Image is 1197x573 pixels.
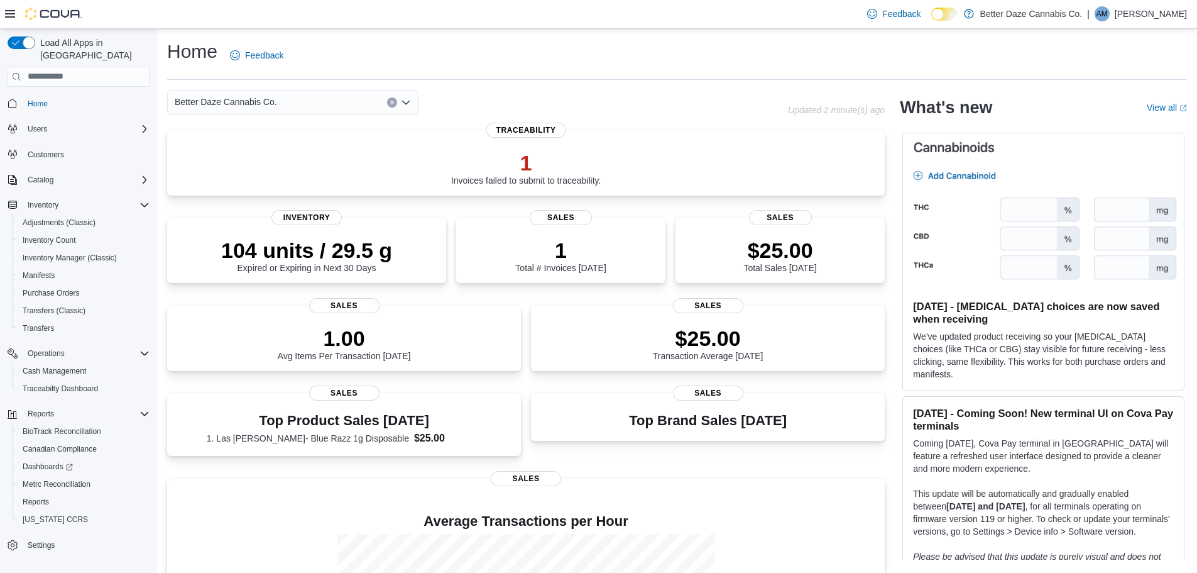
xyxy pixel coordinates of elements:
[23,121,150,136] span: Users
[23,96,53,111] a: Home
[3,94,155,113] button: Home
[23,288,80,298] span: Purchase Orders
[28,99,48,109] span: Home
[23,253,117,263] span: Inventory Manager (Classic)
[28,540,55,550] span: Settings
[23,384,98,394] span: Traceabilty Dashboard
[882,8,921,20] span: Feedback
[3,405,155,423] button: Reports
[788,105,885,115] p: Updated 2 minute(s) ago
[18,233,81,248] a: Inventory Count
[23,172,150,187] span: Catalog
[673,386,743,401] span: Sales
[862,1,926,26] a: Feedback
[18,424,150,439] span: BioTrack Reconciliation
[207,432,409,445] dt: 1. Las [PERSON_NAME]- Blue Razz 1g Disposable
[515,238,606,263] p: 1
[23,270,55,281] span: Manifests
[23,366,86,376] span: Cash Management
[23,479,90,489] span: Metrc Reconciliation
[451,150,601,175] p: 1
[913,437,1174,475] p: Coming [DATE], Cova Pay terminal in [GEOGRAPHIC_DATA] will feature a refreshed user interface des...
[18,268,150,283] span: Manifests
[278,326,411,351] p: 1.00
[387,97,397,108] button: Clear input
[13,476,155,493] button: Metrc Reconciliation
[177,514,875,529] h4: Average Transactions per Hour
[23,444,97,454] span: Canadian Compliance
[18,442,102,457] a: Canadian Compliance
[23,346,150,361] span: Operations
[23,515,88,525] span: [US_STATE] CCRS
[13,493,155,511] button: Reports
[486,123,566,138] span: Traceability
[23,235,76,245] span: Inventory Count
[3,345,155,362] button: Operations
[530,210,593,225] span: Sales
[23,538,60,553] a: Settings
[13,423,155,440] button: BioTrack Reconciliation
[18,364,150,379] span: Cash Management
[13,284,155,302] button: Purchase Orders
[18,268,60,283] a: Manifests
[18,381,103,396] a: Traceabilty Dashboard
[13,214,155,231] button: Adjustments (Classic)
[18,233,150,248] span: Inventory Count
[13,511,155,528] button: [US_STATE] CCRS
[23,147,69,162] a: Customers
[1087,6,1090,21] p: |
[13,249,155,267] button: Inventory Manager (Classic)
[13,458,155,476] a: Dashboards
[28,175,53,185] span: Catalog
[18,494,54,509] a: Reports
[653,326,763,361] div: Transaction Average [DATE]
[18,459,150,474] span: Dashboards
[25,8,82,20] img: Cova
[23,306,85,316] span: Transfers (Classic)
[13,440,155,458] button: Canadian Compliance
[23,172,58,187] button: Catalog
[271,210,342,225] span: Inventory
[225,43,288,68] a: Feedback
[3,145,155,164] button: Customers
[913,330,1174,381] p: We've updated product receiving so your [MEDICAL_DATA] choices (like THCa or CBG) stay visible fo...
[18,494,150,509] span: Reports
[309,298,380,313] span: Sales
[491,471,561,486] span: Sales
[278,326,411,361] div: Avg Items Per Transaction [DATE]
[18,512,93,527] a: [US_STATE] CCRS
[13,231,155,249] button: Inventory Count
[401,97,411,108] button: Open list of options
[23,218,96,228] span: Adjustments (Classic)
[18,442,150,457] span: Canadian Compliance
[28,150,64,160] span: Customers
[673,298,743,313] span: Sales
[18,477,150,492] span: Metrc Reconciliation
[28,200,58,210] span: Inventory
[414,431,481,446] dd: $25.00
[207,413,482,428] h3: Top Product Sales [DATE]
[23,406,150,421] span: Reports
[913,487,1174,538] p: This update will be automatically and gradually enabled between , for all terminals operating on ...
[18,477,96,492] a: Metrc Reconciliation
[900,97,992,118] h2: What's new
[18,321,150,336] span: Transfers
[23,197,63,213] button: Inventory
[23,537,150,553] span: Settings
[175,94,277,109] span: Better Daze Cannabis Co.
[18,321,59,336] a: Transfers
[23,462,73,472] span: Dashboards
[221,238,392,263] p: 104 units / 29.5 g
[309,386,380,401] span: Sales
[1095,6,1110,21] div: Andy Moreno
[1115,6,1187,21] p: [PERSON_NAME]
[515,238,606,273] div: Total # Invoices [DATE]
[18,250,122,265] a: Inventory Manager (Classic)
[13,362,155,380] button: Cash Management
[23,406,59,421] button: Reports
[3,536,155,554] button: Settings
[18,303,150,318] span: Transfers (Classic)
[18,364,91,379] a: Cash Management
[749,210,812,225] span: Sales
[13,267,155,284] button: Manifests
